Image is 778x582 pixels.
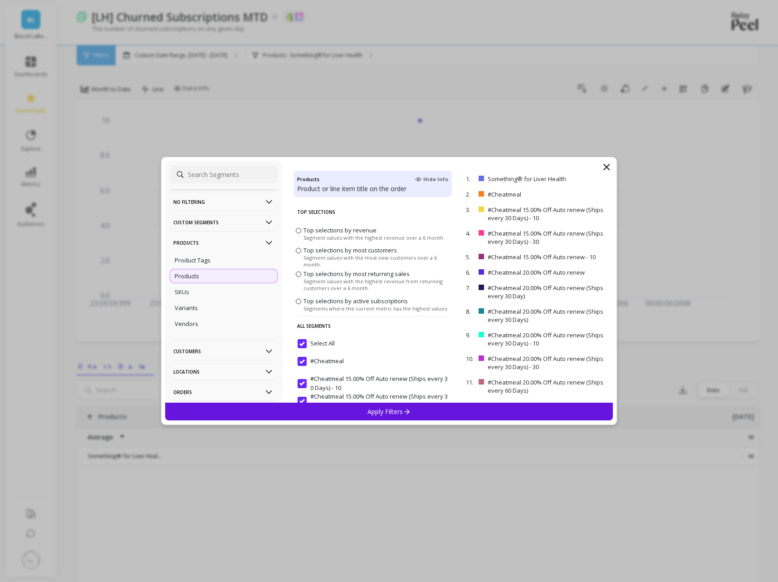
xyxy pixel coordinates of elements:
p: #Cheatmeal 15.00% Off Auto renew (Ships every 30 Days) - 10 [488,206,607,222]
p: Customers [173,340,274,363]
p: Product Tags [175,256,210,264]
p: 4. [466,229,475,237]
span: Segment values with the highest revenue from returning customers over a 6 month. [303,278,450,291]
p: Apply Filters [367,407,411,416]
p: #Cheatmeal 15.00% Off Auto renew (Ships every 30 Days) - 30 [488,229,607,246]
p: 10. [466,355,475,363]
p: Variants [175,304,198,312]
p: 11. [466,378,475,386]
p: Locations [173,360,274,383]
span: Segment values with the most new customers over a 6 month. [303,254,450,268]
p: No filtering [173,190,274,213]
p: #Cheatmeal 20.00% Off Auto renew (Ships every 30 Day) [488,284,607,300]
h4: Products [297,174,319,184]
p: 8. [466,307,475,316]
span: Hide Info [415,176,448,183]
p: All Segments [297,316,448,335]
p: 6. [466,268,475,276]
span: #Cheatmeal 15.00% Off Auto renew (Ships every 30 Days) - 10 [298,375,448,392]
p: #Cheatmeal 20.00% Off Auto renew (Ships every 30 Days) - 30 [488,355,607,371]
p: #Cheatmeal 20.00% Off Auto renew (Ships every 60 Days) - 30 [488,402,607,418]
p: Subscriptions [173,401,274,424]
span: #Cheatmeal 15.00% Off Auto renew (Ships every 30 Days) - 30 [298,392,448,410]
span: Top selections by most returning sales [303,270,410,278]
p: #Cheatmeal 20.00% Off Auto renew (Ships every 30 Days) - 10 [488,331,607,347]
span: Top selections by active subscriptions [303,297,408,305]
span: Segment values with the highest revenue over a 6 month. [303,234,445,241]
p: 1. [466,175,475,183]
p: #Cheatmeal 20.00% Off Auto renew [488,268,596,276]
p: Products [175,272,199,280]
p: #Cheatmeal 20.00% Off Auto renew (Ships every 30 Days) [488,307,607,324]
p: Product or line item title on the order [297,184,448,193]
p: 7. [466,284,475,292]
p: Products [173,231,274,254]
p: Custom Segments [173,211,274,234]
span: #Cheatmeal [298,357,344,366]
p: 3. [466,206,475,214]
span: Top selections by revenue [303,226,377,234]
input: Search Segments [170,165,278,183]
span: Select All [298,339,335,348]
p: Vendors [175,320,198,328]
p: 9. [466,331,475,339]
p: 5. [466,253,475,261]
span: Top selections by most customers [303,246,397,254]
p: #Cheatmeal [488,190,564,198]
p: Something® for Liver Health [488,175,587,183]
p: Orders [173,380,274,404]
p: 2. [466,190,475,198]
p: Top Selections [297,202,448,222]
p: SKUs [175,288,189,296]
p: 12. [466,402,475,410]
span: Segments where the current metric has the highest values. [303,305,448,312]
p: #Cheatmeal 15.00% Off Auto renew - 10 [488,253,602,261]
p: #Cheatmeal 20.00% Off Auto renew (Ships every 60 Days) [488,378,607,395]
